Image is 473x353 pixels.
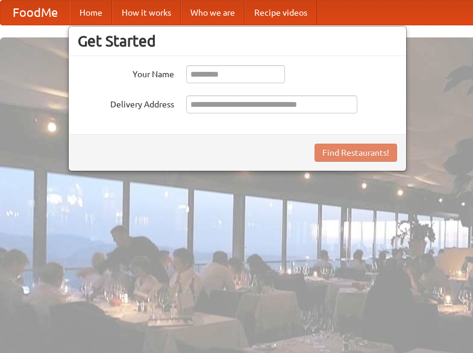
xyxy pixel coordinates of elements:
[181,1,245,25] a: Who we are
[1,1,70,25] a: FoodMe
[78,32,397,50] h3: Get Started
[78,65,174,80] label: Your Name
[70,1,112,25] a: Home
[245,1,317,25] a: Recipe videos
[315,144,397,162] button: Find Restaurants!
[112,1,181,25] a: How it works
[78,95,174,110] label: Delivery Address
